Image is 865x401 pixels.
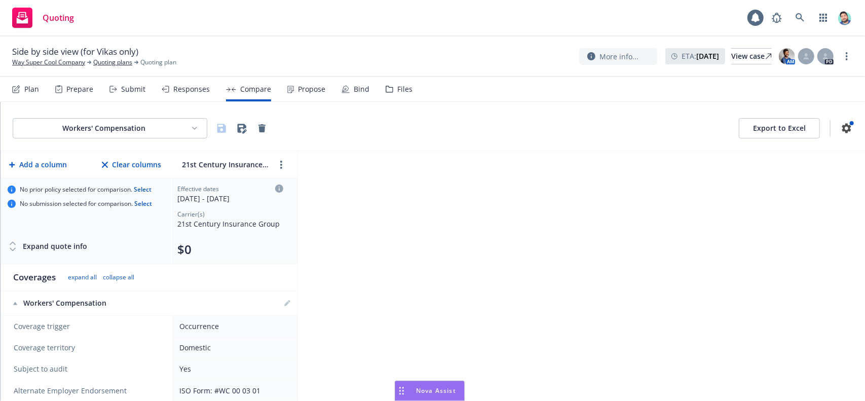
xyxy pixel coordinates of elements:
[275,159,287,171] a: more
[779,48,795,64] img: photo
[281,297,293,309] a: editPencil
[177,241,192,258] button: $0
[14,386,127,396] span: Alternate Employer Endorsement
[395,381,408,400] div: Drag to move
[682,51,719,61] span: ETA :
[13,271,56,283] div: Coverages
[579,48,657,65] button: More info...
[179,157,271,172] input: 21st Century Insurance Group
[177,210,283,218] div: Carrier(s)
[12,58,85,67] a: Way Super Cool Company
[24,85,39,93] div: Plan
[731,49,772,64] div: View case
[177,185,283,193] div: Effective dates
[395,381,465,401] button: Nova Assist
[8,4,78,32] a: Quoting
[14,343,163,353] span: Coverage territory
[173,85,210,93] div: Responses
[240,85,271,93] div: Compare
[43,14,74,22] span: Quoting
[93,58,132,67] a: Quoting plans
[298,85,325,93] div: Propose
[177,193,283,204] div: [DATE] - [DATE]
[13,118,207,138] button: Workers' Compensation
[14,321,163,332] span: Coverage trigger
[20,200,152,208] span: No submission selected for comparison.
[790,8,810,28] a: Search
[12,46,138,58] span: Side by side view (for Vikas only)
[8,236,87,257] button: Expand quote info
[66,85,93,93] div: Prepare
[103,273,134,281] button: collapse all
[813,8,834,28] a: Switch app
[121,85,145,93] div: Submit
[767,8,787,28] a: Report a Bug
[416,386,456,395] span: Nova Assist
[179,321,287,332] div: Occurrence
[599,51,638,62] span: More info...
[837,10,853,26] img: photo
[177,241,283,258] div: Total premium (click to edit billing info)
[100,155,163,175] button: Clear columns
[7,155,69,175] button: Add a column
[68,273,97,281] button: expand all
[179,342,287,353] div: Domestic
[397,85,412,93] div: Files
[177,185,283,204] div: Click to edit column carrier quote details
[21,123,186,133] div: Workers' Compensation
[354,85,369,93] div: Bind
[841,50,853,62] a: more
[731,48,772,64] a: View case
[696,51,719,61] strong: [DATE]
[14,364,163,374] span: Subject to audit
[140,58,176,67] span: Quoting plan
[177,218,283,229] div: 21st Century Insurance Group
[739,118,820,138] button: Export to Excel
[20,186,152,194] span: No prior policy selected for comparison.
[13,298,163,308] div: Workers' Compensation
[179,363,287,374] div: Yes
[179,385,287,396] div: ISO Form: #WC 00 03 01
